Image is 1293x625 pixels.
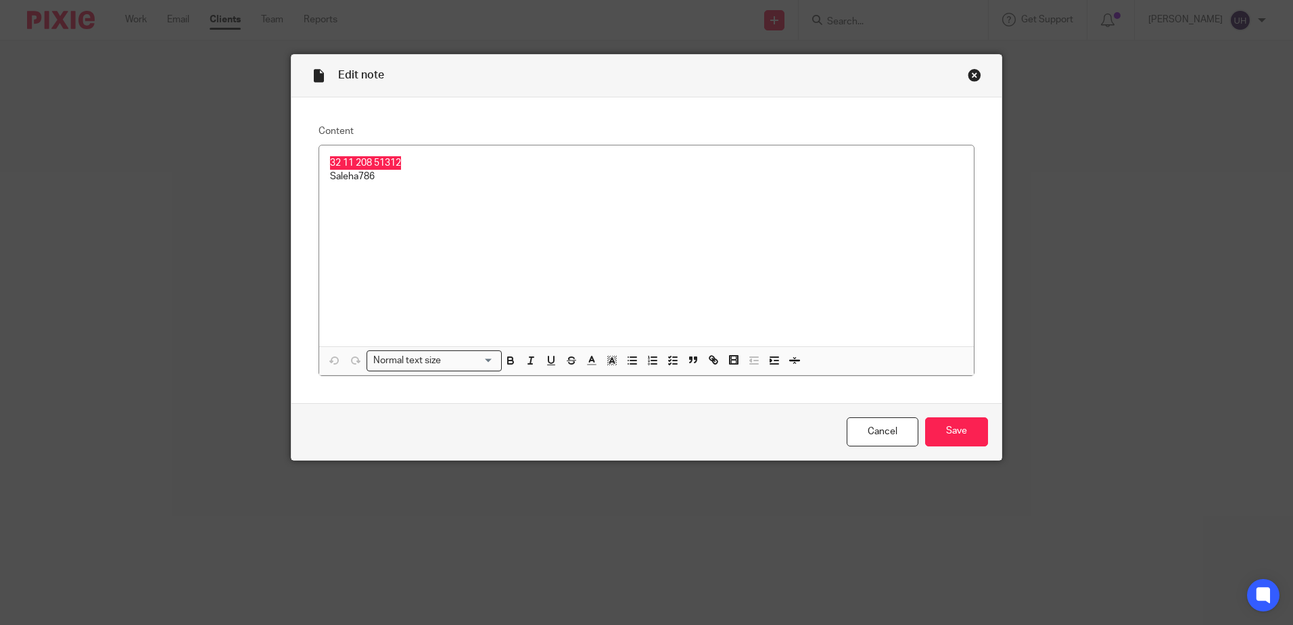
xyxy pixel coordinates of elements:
[925,417,988,446] input: Save
[847,417,918,446] a: Cancel
[968,68,981,82] div: Close this dialog window
[330,170,963,183] p: Saleha786
[319,124,974,138] label: Content
[370,354,444,368] span: Normal text size
[445,354,494,368] input: Search for option
[367,350,502,371] div: Search for option
[330,156,963,170] p: 32 11 208 51312
[338,70,384,80] span: Edit note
